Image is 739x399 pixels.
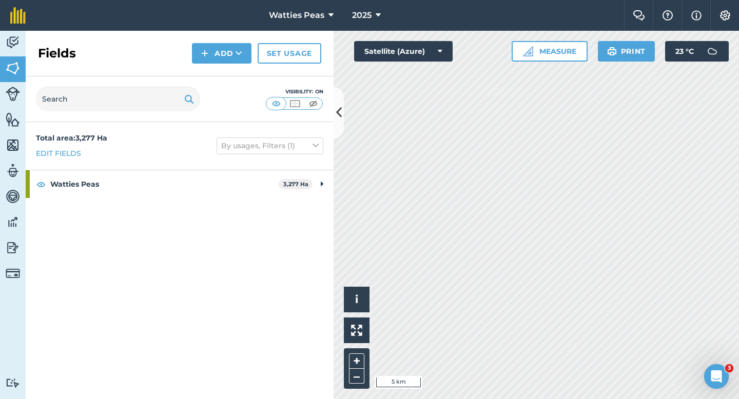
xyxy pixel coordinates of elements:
button: i [344,287,369,312]
img: svg+xml;base64,PHN2ZyB4bWxucz0iaHR0cDovL3d3dy53My5vcmcvMjAwMC9zdmciIHdpZHRoPSIxOCIgaGVpZ2h0PSIyNC... [36,178,46,190]
img: svg+xml;base64,PD94bWwgdmVyc2lvbj0iMS4wIiBlbmNvZGluZz0idXRmLTgiPz4KPCEtLSBHZW5lcmF0b3I6IEFkb2JlIE... [6,189,20,204]
img: svg+xml;base64,PHN2ZyB4bWxucz0iaHR0cDovL3d3dy53My5vcmcvMjAwMC9zdmciIHdpZHRoPSIxOSIgaGVpZ2h0PSIyNC... [607,45,617,57]
img: svg+xml;base64,PHN2ZyB4bWxucz0iaHR0cDovL3d3dy53My5vcmcvMjAwMC9zdmciIHdpZHRoPSI1NiIgaGVpZ2h0PSI2MC... [6,137,20,153]
div: Visibility: On [266,88,323,96]
img: svg+xml;base64,PD94bWwgdmVyc2lvbj0iMS4wIiBlbmNvZGluZz0idXRmLTgiPz4KPCEtLSBHZW5lcmF0b3I6IEFkb2JlIE... [6,35,20,50]
strong: Total area : 3,277 Ha [36,133,107,143]
img: Two speech bubbles overlapping with the left bubble in the forefront [633,10,645,21]
img: svg+xml;base64,PHN2ZyB4bWxucz0iaHR0cDovL3d3dy53My5vcmcvMjAwMC9zdmciIHdpZHRoPSIxNCIgaGVpZ2h0PSIyNC... [201,47,208,59]
img: svg+xml;base64,PHN2ZyB4bWxucz0iaHR0cDovL3d3dy53My5vcmcvMjAwMC9zdmciIHdpZHRoPSI1MCIgaGVpZ2h0PSI0MC... [270,98,283,109]
h2: Fields [38,45,76,62]
div: Watties Peas3,277 Ha [26,170,334,198]
span: i [355,293,358,306]
img: svg+xml;base64,PD94bWwgdmVyc2lvbj0iMS4wIiBlbmNvZGluZz0idXRmLTgiPz4KPCEtLSBHZW5lcmF0b3I6IEFkb2JlIE... [6,87,20,101]
button: – [349,369,364,384]
img: svg+xml;base64,PD94bWwgdmVyc2lvbj0iMS4wIiBlbmNvZGluZz0idXRmLTgiPz4KPCEtLSBHZW5lcmF0b3I6IEFkb2JlIE... [6,378,20,388]
img: A cog icon [719,10,731,21]
button: 23 °C [665,41,729,62]
img: svg+xml;base64,PHN2ZyB4bWxucz0iaHR0cDovL3d3dy53My5vcmcvMjAwMC9zdmciIHdpZHRoPSI1NiIgaGVpZ2h0PSI2MC... [6,61,20,76]
span: 2025 [352,9,372,22]
img: svg+xml;base64,PD94bWwgdmVyc2lvbj0iMS4wIiBlbmNvZGluZz0idXRmLTgiPz4KPCEtLSBHZW5lcmF0b3I6IEFkb2JlIE... [6,240,20,255]
img: Ruler icon [523,46,533,56]
button: Measure [512,41,588,62]
button: By usages, Filters (1) [217,137,323,154]
strong: 3,277 Ha [283,181,308,188]
a: Edit fields [36,148,81,159]
span: 3 [725,364,733,372]
iframe: Intercom live chat [704,364,729,389]
button: + [349,353,364,369]
strong: Watties Peas [50,170,279,198]
img: svg+xml;base64,PD94bWwgdmVyc2lvbj0iMS4wIiBlbmNvZGluZz0idXRmLTgiPz4KPCEtLSBHZW5lcmF0b3I6IEFkb2JlIE... [702,41,723,62]
a: Set usage [258,43,321,64]
img: fieldmargin Logo [10,7,26,24]
span: Watties Peas [269,9,324,22]
img: Four arrows, one pointing top left, one top right, one bottom right and the last bottom left [351,325,362,336]
img: svg+xml;base64,PHN2ZyB4bWxucz0iaHR0cDovL3d3dy53My5vcmcvMjAwMC9zdmciIHdpZHRoPSIxNyIgaGVpZ2h0PSIxNy... [691,9,702,22]
img: svg+xml;base64,PD94bWwgdmVyc2lvbj0iMS4wIiBlbmNvZGluZz0idXRmLTgiPz4KPCEtLSBHZW5lcmF0b3I6IEFkb2JlIE... [6,163,20,178]
img: svg+xml;base64,PHN2ZyB4bWxucz0iaHR0cDovL3d3dy53My5vcmcvMjAwMC9zdmciIHdpZHRoPSI1NiIgaGVpZ2h0PSI2MC... [6,112,20,127]
span: 23 ° C [675,41,694,62]
img: svg+xml;base64,PHN2ZyB4bWxucz0iaHR0cDovL3d3dy53My5vcmcvMjAwMC9zdmciIHdpZHRoPSI1MCIgaGVpZ2h0PSI0MC... [288,98,301,109]
img: svg+xml;base64,PHN2ZyB4bWxucz0iaHR0cDovL3d3dy53My5vcmcvMjAwMC9zdmciIHdpZHRoPSI1MCIgaGVpZ2h0PSI0MC... [307,98,320,109]
input: Search [36,87,200,111]
img: svg+xml;base64,PHN2ZyB4bWxucz0iaHR0cDovL3d3dy53My5vcmcvMjAwMC9zdmciIHdpZHRoPSIxOSIgaGVpZ2h0PSIyNC... [184,93,194,105]
img: svg+xml;base64,PD94bWwgdmVyc2lvbj0iMS4wIiBlbmNvZGluZz0idXRmLTgiPz4KPCEtLSBHZW5lcmF0b3I6IEFkb2JlIE... [6,266,20,281]
button: Satellite (Azure) [354,41,453,62]
button: Add [192,43,251,64]
img: svg+xml;base64,PD94bWwgdmVyc2lvbj0iMS4wIiBlbmNvZGluZz0idXRmLTgiPz4KPCEtLSBHZW5lcmF0b3I6IEFkb2JlIE... [6,214,20,230]
button: Print [598,41,655,62]
img: A question mark icon [662,10,674,21]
